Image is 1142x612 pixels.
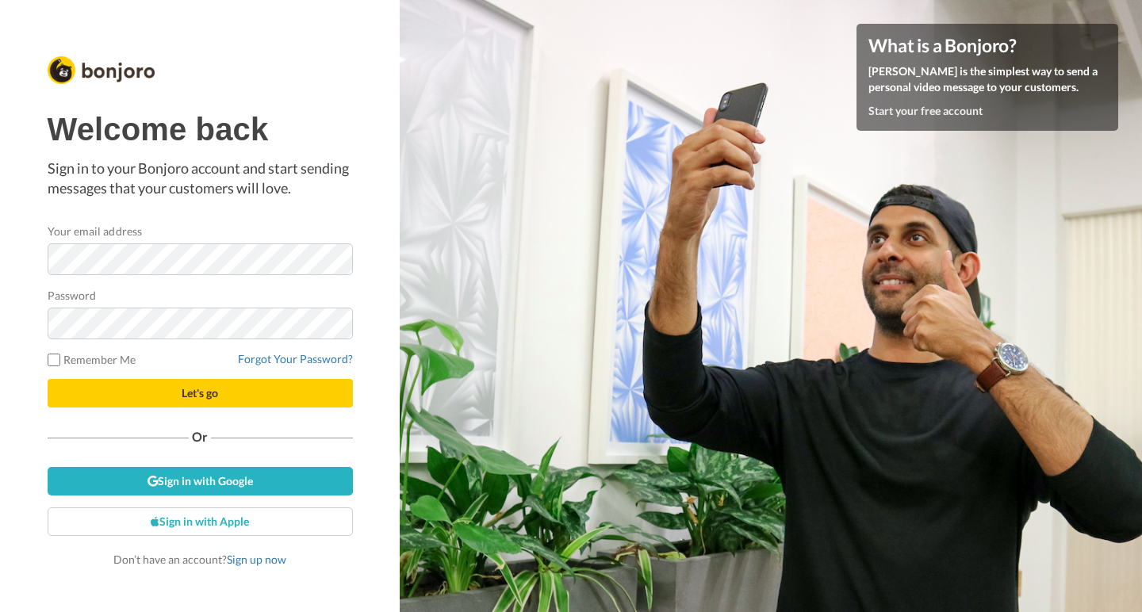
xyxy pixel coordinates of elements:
h4: What is a Bonjoro? [868,36,1106,55]
a: Start your free account [868,104,983,117]
label: Password [48,287,97,304]
label: Your email address [48,223,142,239]
a: Sign in with Apple [48,507,353,536]
span: Let's go [182,386,218,400]
span: Or [189,431,211,442]
h1: Welcome back [48,112,353,147]
p: [PERSON_NAME] is the simplest way to send a personal video message to your customers. [868,63,1106,95]
input: Remember Me [48,354,60,366]
a: Sign in with Google [48,467,353,495]
button: Let's go [48,379,353,407]
a: Forgot Your Password? [238,352,353,365]
label: Remember Me [48,351,136,368]
a: Sign up now [227,553,286,566]
span: Don’t have an account? [113,553,286,566]
p: Sign in to your Bonjoro account and start sending messages that your customers will love. [48,159,353,199]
